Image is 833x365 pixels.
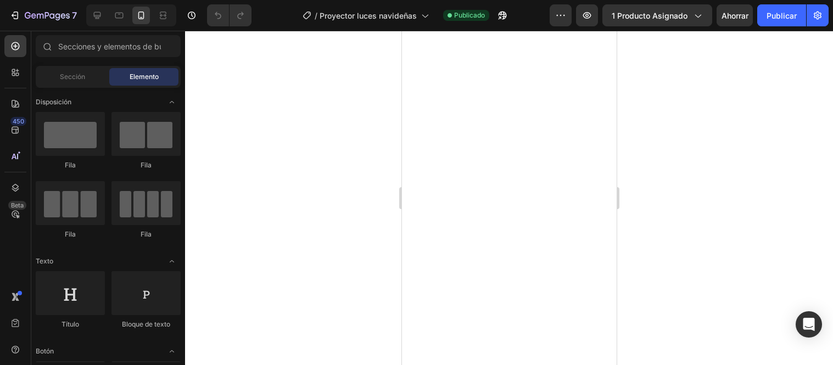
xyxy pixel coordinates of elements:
[141,230,152,238] font: Fila
[11,201,24,209] font: Beta
[4,4,82,26] button: 7
[36,347,54,355] font: Botón
[163,252,181,270] span: Abrir palanca
[62,320,79,328] font: Título
[13,117,24,125] font: 450
[767,11,797,20] font: Publicar
[163,342,181,360] span: Abrir palanca
[122,320,170,328] font: Bloque de texto
[65,230,76,238] font: Fila
[722,11,748,20] font: Ahorrar
[130,72,159,81] font: Elemento
[757,4,806,26] button: Publicar
[36,35,181,57] input: Secciones y elementos de búsqueda
[207,4,251,26] div: Deshacer/Rehacer
[141,161,152,169] font: Fila
[602,4,712,26] button: 1 producto asignado
[36,98,71,106] font: Disposición
[60,72,85,81] font: Sección
[315,11,317,20] font: /
[454,11,485,19] font: Publicado
[402,31,617,365] iframe: Área de diseño
[163,93,181,111] span: Abrir palanca
[320,11,417,20] font: Proyector luces navideñas
[72,10,77,21] font: 7
[796,311,822,338] div: Open Intercom Messenger
[612,11,687,20] font: 1 producto asignado
[717,4,753,26] button: Ahorrar
[36,257,53,265] font: Texto
[65,161,76,169] font: Fila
